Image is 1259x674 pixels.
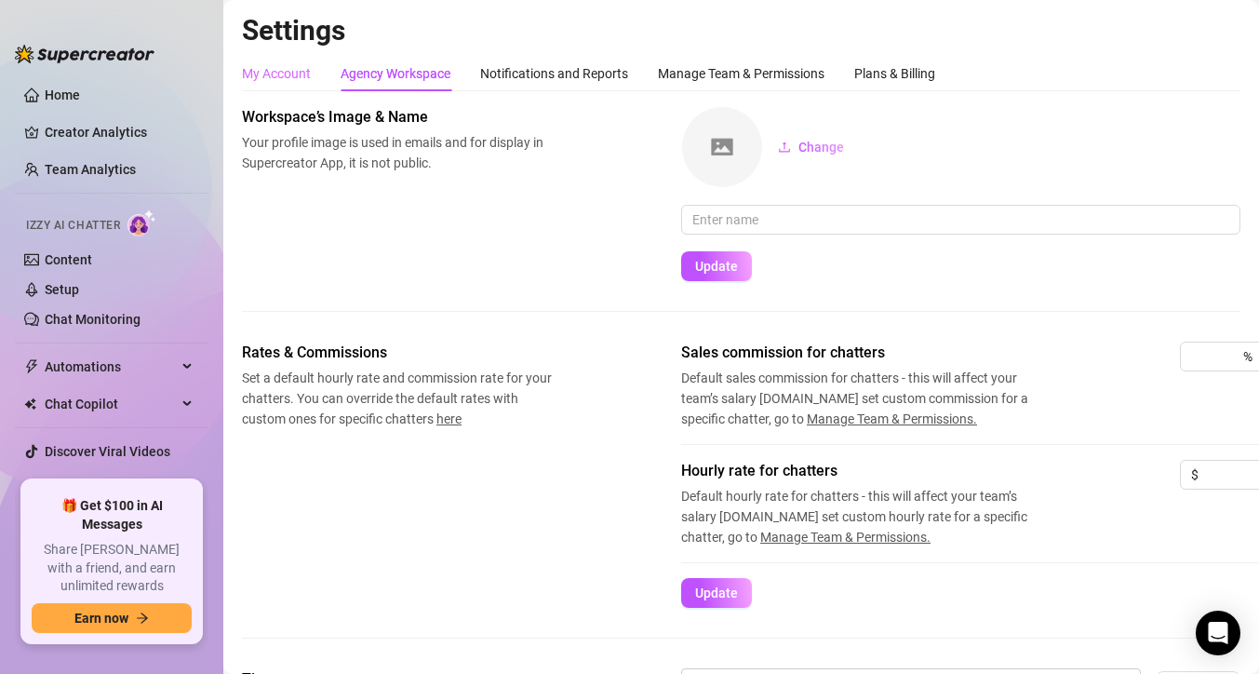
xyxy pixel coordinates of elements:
a: Setup [45,282,79,297]
span: 🎁 Get $100 in AI Messages [32,497,192,533]
span: Rates & Commissions [242,342,555,364]
span: Change [798,140,844,155]
span: Hourly rate for chatters [681,460,1053,482]
div: My Account [242,63,311,84]
input: Enter name [681,205,1240,235]
a: Content [45,252,92,267]
span: Automations [45,352,177,382]
span: thunderbolt [24,359,39,374]
span: Update [695,586,738,600]
img: square-placeholder.png [682,107,762,187]
div: Manage Team & Permissions [658,63,824,84]
a: Creator Analytics [45,117,194,147]
span: Update [695,259,738,274]
span: Default hourly rate for chatters - this will affect your team’s salary [DOMAIN_NAME] set custom h... [681,486,1053,547]
img: logo-BBDzfeDw.svg [15,45,154,63]
button: Change [763,132,859,162]
div: Plans & Billing [854,63,935,84]
button: Update [681,251,752,281]
a: Discover Viral Videos [45,444,170,459]
img: AI Chatter [127,209,156,236]
span: Your profile image is used in emails and for display in Supercreator App, it is not public. [242,132,555,173]
span: Sales commission for chatters [681,342,1053,364]
span: upload [778,141,791,154]
img: Chat Copilot [24,398,36,411]
span: Manage Team & Permissions. [807,411,977,426]
span: Chat Copilot [45,389,177,419]
span: Share [PERSON_NAME] with a friend, and earn unlimited rewards [32,541,192,596]
span: Default sales commission for chatters - this will affect your team’s salary [DOMAIN_NAME] set cus... [681,368,1053,429]
span: arrow-right [136,612,149,625]
button: Earn nowarrow-right [32,603,192,633]
span: Set a default hourly rate and commission rate for your chatters. You can override the default rat... [242,368,555,429]
div: Notifications and Reports [480,63,628,84]
span: Manage Team & Permissions. [760,530,931,545]
div: Open Intercom Messenger [1196,611,1240,655]
span: Earn now [74,611,128,626]
a: Team Analytics [45,162,136,177]
span: here [436,411,462,426]
span: Izzy AI Chatter [26,217,120,235]
button: Update [681,578,752,608]
a: Home [45,88,80,102]
a: Chat Monitoring [45,312,141,327]
div: Agency Workspace [341,63,450,84]
h2: Settings [242,13,1240,48]
span: Workspace’s Image & Name [242,106,555,128]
